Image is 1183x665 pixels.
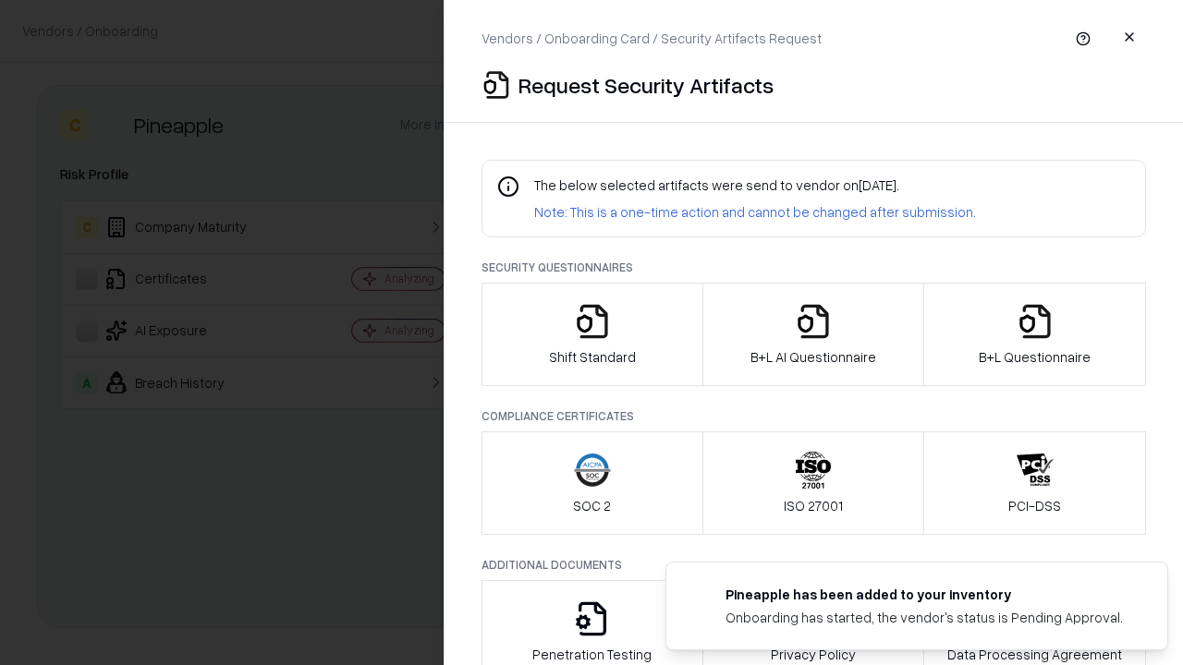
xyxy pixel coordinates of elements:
p: Compliance Certificates [482,408,1146,424]
p: Shift Standard [549,347,636,367]
p: Vendors / Onboarding Card / Security Artifacts Request [482,29,822,48]
p: B+L Questionnaire [979,347,1091,367]
div: Pineapple has been added to your inventory [726,585,1123,604]
p: B+L AI Questionnaire [750,347,876,367]
button: ISO 27001 [702,431,925,535]
button: B+L AI Questionnaire [702,283,925,386]
img: pineappleenergy.com [689,585,711,607]
p: Security Questionnaires [482,260,1146,275]
p: The below selected artifacts were send to vendor on [DATE] . [534,175,976,195]
p: Note: This is a one-time action and cannot be changed after submission. [534,202,976,222]
p: Data Processing Agreement [947,645,1122,664]
p: Additional Documents [482,557,1146,573]
p: Penetration Testing [532,645,652,664]
button: SOC 2 [482,431,703,535]
p: Privacy Policy [771,645,856,664]
button: PCI-DSS [923,431,1146,535]
p: ISO 27001 [784,496,843,515]
button: B+L Questionnaire [923,283,1146,386]
div: Onboarding has started, the vendor's status is Pending Approval. [726,608,1123,627]
p: SOC 2 [573,496,611,515]
p: PCI-DSS [1008,496,1061,515]
button: Shift Standard [482,283,703,386]
p: Request Security Artifacts [518,70,774,100]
